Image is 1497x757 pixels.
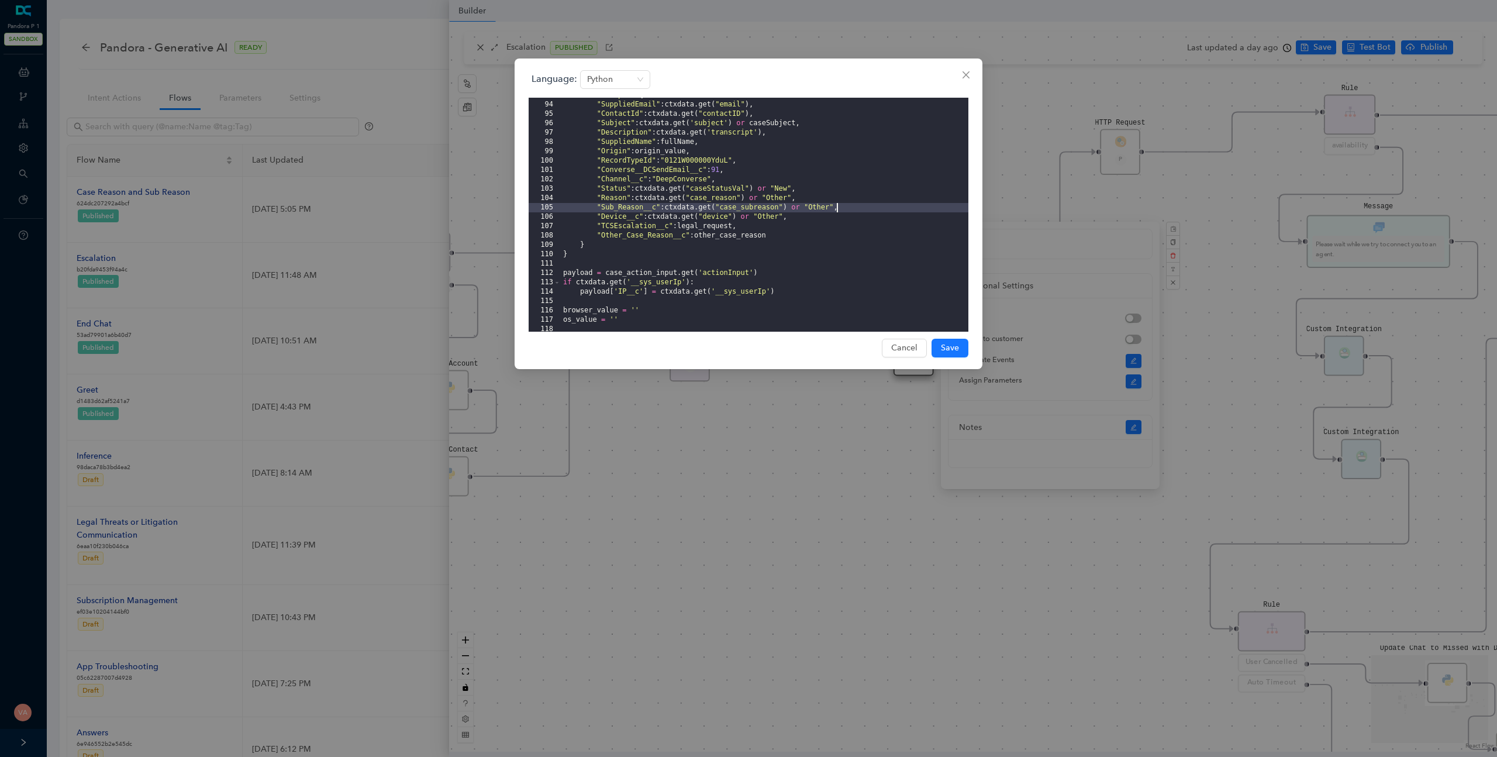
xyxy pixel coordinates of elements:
[891,342,917,355] span: Cancel
[529,240,561,250] div: 109
[529,194,561,203] div: 104
[529,325,561,334] div: 118
[529,147,561,156] div: 99
[529,128,561,137] div: 97
[882,339,927,357] button: Cancel
[529,287,561,297] div: 114
[529,269,561,278] div: 112
[932,339,968,357] button: Save
[941,342,959,355] span: Save
[529,100,561,109] div: 94
[529,297,561,306] div: 115
[529,278,561,287] div: 113
[529,70,580,87] h6: Language:
[529,137,561,147] div: 98
[529,119,561,128] div: 96
[957,66,975,84] button: Close
[529,315,561,325] div: 117
[961,70,971,80] span: close
[587,71,643,88] span: Python
[529,184,561,194] div: 103
[529,156,561,166] div: 100
[529,222,561,231] div: 107
[529,259,561,269] div: 111
[529,231,561,240] div: 108
[529,109,561,119] div: 95
[529,203,561,212] div: 105
[529,175,561,184] div: 102
[529,250,561,259] div: 110
[529,212,561,222] div: 106
[529,306,561,315] div: 116
[529,166,561,175] div: 101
